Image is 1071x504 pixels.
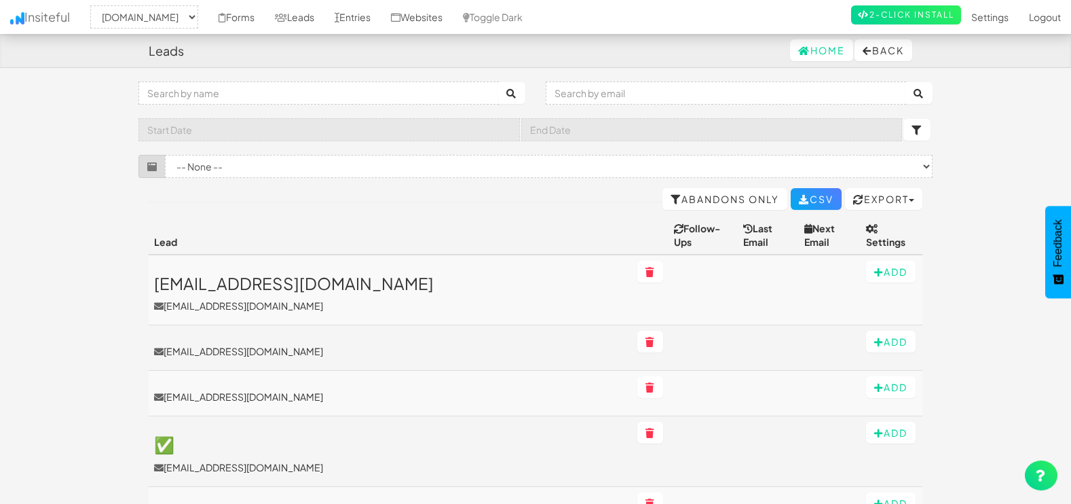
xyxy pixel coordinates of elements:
[662,188,787,210] a: Abandons Only
[866,331,916,353] button: Add
[1052,219,1064,267] span: Feedback
[854,39,912,61] button: Back
[154,435,626,453] h3: ✅
[149,44,184,58] h4: Leads
[791,188,842,210] a: CSV
[799,216,861,255] th: Next Email
[790,39,853,61] a: Home
[154,390,626,403] a: [EMAIL_ADDRESS][DOMAIN_NAME]
[154,274,626,312] a: [EMAIL_ADDRESS][DOMAIN_NAME][EMAIL_ADDRESS][DOMAIN_NAME]
[138,118,520,141] input: Start Date
[738,216,798,255] th: Last Email
[154,344,626,358] a: [EMAIL_ADDRESS][DOMAIN_NAME]
[154,461,626,474] p: [EMAIL_ADDRESS][DOMAIN_NAME]
[521,118,903,141] input: End Date
[866,261,916,283] button: Add
[10,12,24,24] img: icon.png
[866,376,916,398] button: Add
[154,274,626,292] h3: [EMAIL_ADDRESS][DOMAIN_NAME]
[669,216,738,255] th: Follow-Ups
[138,82,499,105] input: Search by name
[851,5,961,24] a: 2-Click Install
[861,216,922,255] th: Settings
[546,82,906,105] input: Search by email
[1045,206,1071,298] button: Feedback - Show survey
[154,435,626,473] a: ✅[EMAIL_ADDRESS][DOMAIN_NAME]
[154,299,626,312] p: [EMAIL_ADDRESS][DOMAIN_NAME]
[149,216,632,255] th: Lead
[845,188,922,210] button: Export
[866,422,916,444] button: Add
